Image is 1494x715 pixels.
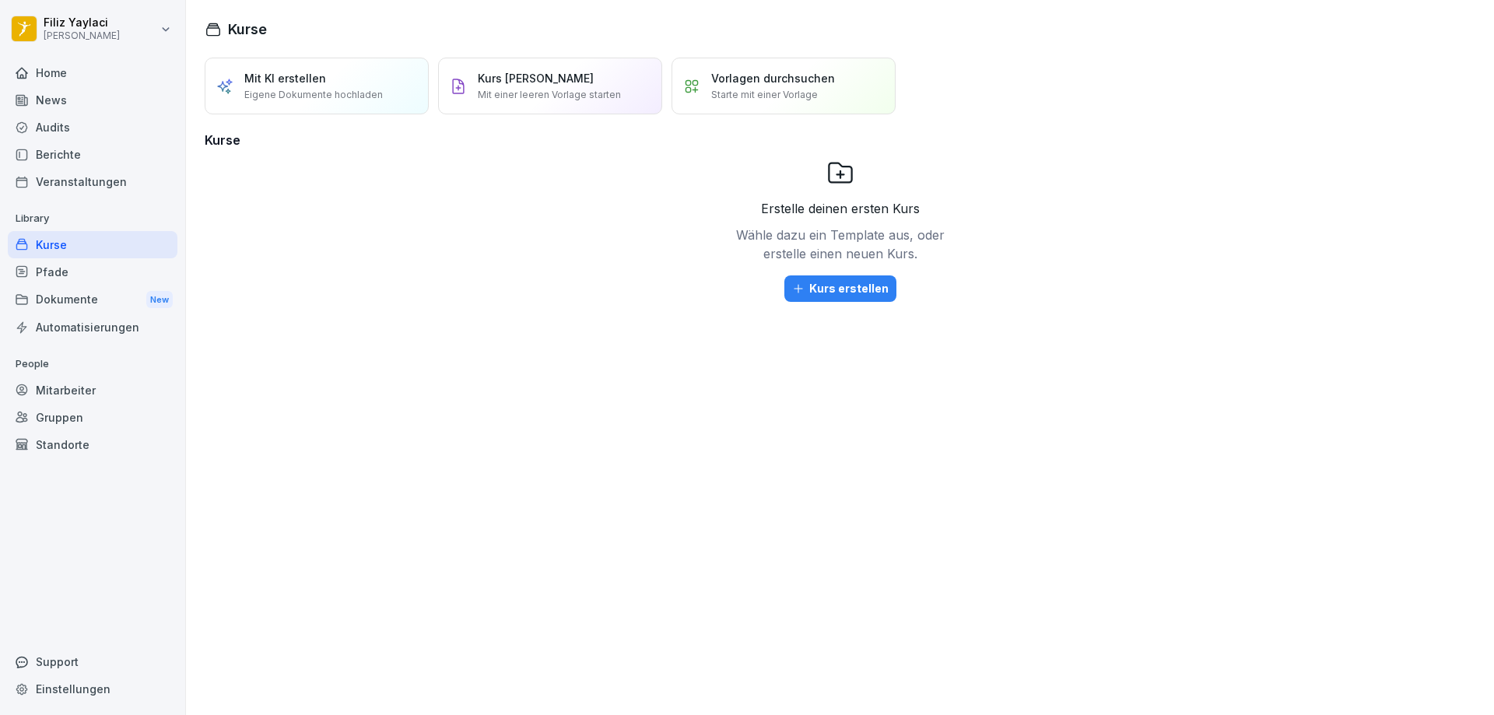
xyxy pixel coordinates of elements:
[792,280,889,297] div: Kurs erstellen
[44,16,120,30] p: Filiz Yaylaci
[244,88,383,102] p: Eigene Dokumente hochladen
[731,226,949,263] p: Wähle dazu ein Template aus, oder erstelle einen neuen Kurs.
[146,291,173,309] div: New
[8,648,177,675] div: Support
[478,70,594,86] p: Kurs [PERSON_NAME]
[784,275,896,302] button: Kurs erstellen
[8,231,177,258] a: Kurse
[8,141,177,168] a: Berichte
[205,131,1475,149] h3: Kurse
[8,431,177,458] a: Standorte
[8,168,177,195] a: Veranstaltungen
[8,286,177,314] div: Dokumente
[478,88,621,102] p: Mit einer leeren Vorlage starten
[8,675,177,703] a: Einstellungen
[8,377,177,404] a: Mitarbeiter
[8,59,177,86] a: Home
[761,199,920,218] p: Erstelle deinen ersten Kurs
[8,286,177,314] a: DokumenteNew
[8,258,177,286] a: Pfade
[8,352,177,377] p: People
[244,70,326,86] p: Mit KI erstellen
[44,30,120,41] p: [PERSON_NAME]
[8,314,177,341] a: Automatisierungen
[8,206,177,231] p: Library
[8,86,177,114] a: News
[8,114,177,141] a: Audits
[711,88,818,102] p: Starte mit einer Vorlage
[228,19,267,40] h1: Kurse
[8,404,177,431] a: Gruppen
[711,70,835,86] p: Vorlagen durchsuchen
